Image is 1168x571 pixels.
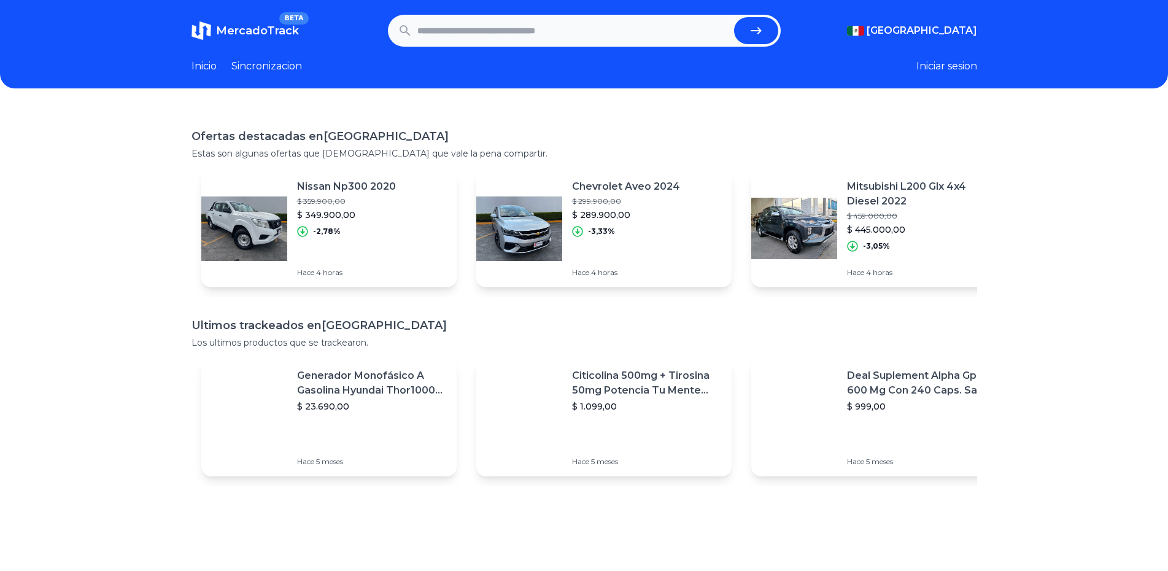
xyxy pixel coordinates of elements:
[847,223,997,236] p: $ 445.000,00
[916,59,977,74] button: Iniciar sesion
[751,185,837,271] img: Featured image
[297,268,396,278] p: Hace 4 horas
[847,23,977,38] button: [GEOGRAPHIC_DATA]
[476,169,732,287] a: Featured imageChevrolet Aveo 2024$ 299.900,00$ 289.900,00-3,33%Hace 4 horas
[847,457,997,467] p: Hace 5 meses
[572,196,680,206] p: $ 299.900,00
[191,317,977,334] h1: Ultimos trackeados en [GEOGRAPHIC_DATA]
[313,227,341,236] p: -2,78%
[191,21,299,41] a: MercadoTrackBETA
[476,185,562,271] img: Featured image
[572,179,680,194] p: Chevrolet Aveo 2024
[847,211,997,221] p: $ 459.000,00
[847,400,997,413] p: $ 999,00
[201,169,457,287] a: Featured imageNissan Np300 2020$ 359.900,00$ 349.900,00-2,78%Hace 4 horas
[476,375,562,460] img: Featured image
[572,209,680,221] p: $ 289.900,00
[847,268,997,278] p: Hace 4 horas
[191,336,977,349] p: Los ultimos productos que se trackearon.
[847,368,997,398] p: Deal Suplement Alpha Gpc 600 Mg Con 240 Caps. Salud Cerebral Sabor S/n
[201,375,287,460] img: Featured image
[201,359,457,476] a: Featured imageGenerador Monofásico A Gasolina Hyundai Thor10000 P 11.5 Kw$ 23.690,00Hace 5 meses
[572,368,722,398] p: Citicolina 500mg + Tirosina 50mg Potencia Tu Mente (120caps) Sabor Sin Sabor
[751,359,1007,476] a: Featured imageDeal Suplement Alpha Gpc 600 Mg Con 240 Caps. Salud Cerebral Sabor S/n$ 999,00Hace ...
[572,457,722,467] p: Hace 5 meses
[847,26,864,36] img: Mexico
[867,23,977,38] span: [GEOGRAPHIC_DATA]
[297,400,447,413] p: $ 23.690,00
[297,457,447,467] p: Hace 5 meses
[191,21,211,41] img: MercadoTrack
[297,368,447,398] p: Generador Monofásico A Gasolina Hyundai Thor10000 P 11.5 Kw
[476,359,732,476] a: Featured imageCiticolina 500mg + Tirosina 50mg Potencia Tu Mente (120caps) Sabor Sin Sabor$ 1.099...
[191,59,217,74] a: Inicio
[191,147,977,160] p: Estas son algunas ofertas que [DEMOGRAPHIC_DATA] que vale la pena compartir.
[751,169,1007,287] a: Featured imageMitsubishi L200 Glx 4x4 Diesel 2022$ 459.000,00$ 445.000,00-3,05%Hace 4 horas
[216,24,299,37] span: MercadoTrack
[588,227,615,236] p: -3,33%
[297,179,396,194] p: Nissan Np300 2020
[863,241,890,251] p: -3,05%
[201,185,287,271] img: Featured image
[231,59,302,74] a: Sincronizacion
[279,12,308,25] span: BETA
[847,179,997,209] p: Mitsubishi L200 Glx 4x4 Diesel 2022
[297,196,396,206] p: $ 359.900,00
[191,128,977,145] h1: Ofertas destacadas en [GEOGRAPHIC_DATA]
[297,209,396,221] p: $ 349.900,00
[751,375,837,460] img: Featured image
[572,268,680,278] p: Hace 4 horas
[572,400,722,413] p: $ 1.099,00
